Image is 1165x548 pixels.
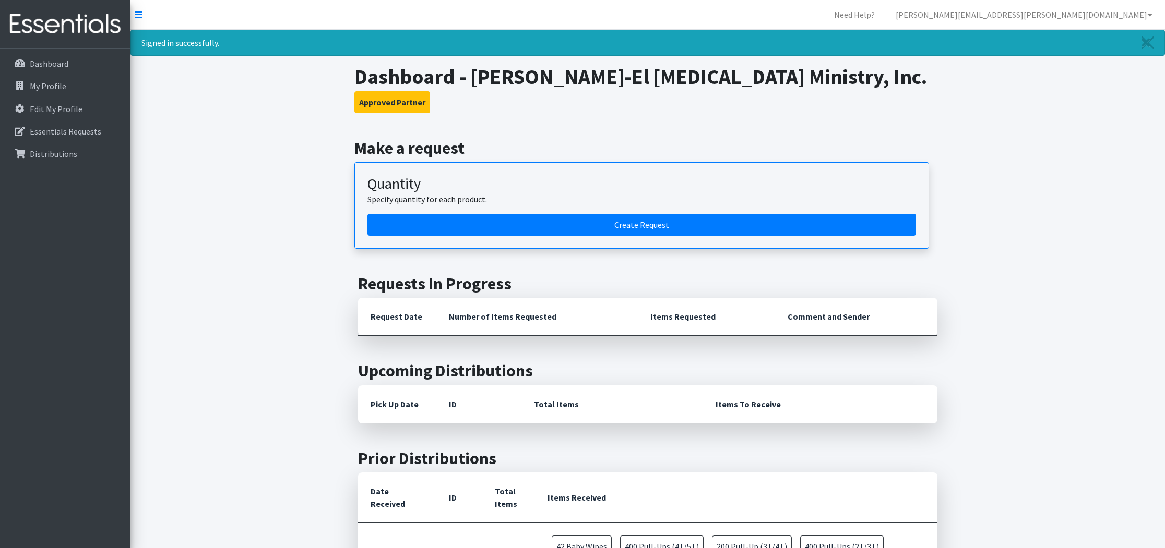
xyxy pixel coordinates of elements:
th: Date Received [358,472,436,523]
th: Items Requested [638,298,775,336]
th: Number of Items Requested [436,298,638,336]
h2: Requests In Progress [358,274,937,294]
th: Pick Up Date [358,385,436,423]
img: HumanEssentials [4,7,126,42]
a: Dashboard [4,53,126,74]
p: My Profile [30,81,66,91]
a: Close [1131,30,1164,55]
p: Distributions [30,149,77,159]
th: Total Items [482,472,535,523]
p: Dashboard [30,58,68,69]
a: Create a request by quantity [367,214,916,236]
th: Items Received [535,472,937,523]
p: Edit My Profile [30,104,82,114]
a: Edit My Profile [4,99,126,119]
a: [PERSON_NAME][EMAIL_ADDRESS][PERSON_NAME][DOMAIN_NAME] [887,4,1161,25]
p: Essentials Requests [30,126,101,137]
h3: Quantity [367,175,916,193]
th: ID [436,472,482,523]
a: Need Help? [826,4,883,25]
p: Specify quantity for each product. [367,193,916,205]
th: Comment and Sender [775,298,937,336]
th: ID [436,385,521,423]
h1: Dashboard - [PERSON_NAME]-El [MEDICAL_DATA] Ministry, Inc. [354,64,942,89]
a: Essentials Requests [4,121,126,142]
h2: Make a request [354,138,942,158]
th: Items To Receive [703,385,937,423]
div: Signed in successfully. [130,30,1165,56]
h2: Upcoming Distributions [358,361,937,381]
button: Approved Partner [354,91,430,113]
a: Distributions [4,143,126,164]
h2: Prior Distributions [358,448,937,468]
a: My Profile [4,76,126,96]
th: Request Date [358,298,436,336]
th: Total Items [521,385,703,423]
